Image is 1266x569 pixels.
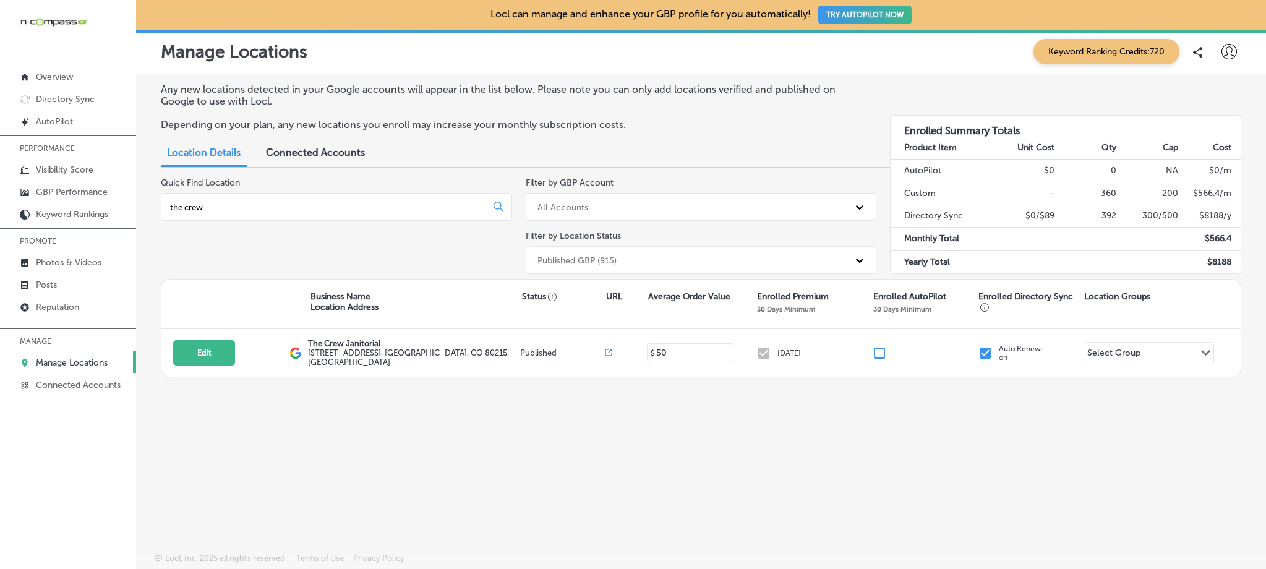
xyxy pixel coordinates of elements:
p: Manage Locations [36,357,108,368]
img: logo [289,347,302,359]
p: Status [522,291,606,302]
input: All Locations [169,202,484,213]
p: Enrolled Directory Sync [978,291,1078,312]
td: $ 566.4 [1179,228,1241,250]
td: 392 [1055,205,1117,228]
p: Manage Locations [161,41,307,62]
a: Privacy Policy [353,554,404,569]
td: $ 8188 /y [1179,205,1241,228]
p: The Crew Janitorial [308,339,517,348]
p: Any new locations detected in your Google accounts will appear in the list below. Please note you... [161,83,863,107]
td: Directory Sync [891,205,993,228]
td: 300/500 [1117,205,1179,228]
td: - [994,182,1056,205]
p: Visibility Score [36,165,93,175]
p: Location Groups [1084,291,1150,302]
span: Location Details [167,147,241,158]
p: 30 Days Minimum [757,305,815,314]
td: 0 [1055,160,1117,182]
td: Monthly Total [891,228,993,250]
td: $0 [994,160,1056,182]
p: Overview [36,72,73,82]
label: Filter by Location Status [526,231,621,241]
h3: Enrolled Summary Totals [891,116,1241,137]
td: 360 [1055,182,1117,205]
p: Posts [36,280,57,290]
th: Unit Cost [994,137,1056,160]
p: Photos & Videos [36,257,101,268]
label: Quick Find Location [161,178,240,188]
td: NA [1117,160,1179,182]
p: Reputation [36,302,79,312]
p: $ [651,349,655,357]
p: AutoPilot [36,116,73,127]
td: $ 566.4 /m [1179,182,1241,205]
td: AutoPilot [891,160,993,182]
a: Terms of Use [296,554,344,569]
button: TRY AUTOPILOT NOW [818,6,912,24]
p: [DATE] [777,349,801,357]
th: Cap [1117,137,1179,160]
label: [STREET_ADDRESS] , [GEOGRAPHIC_DATA], CO 80215, [GEOGRAPHIC_DATA] [308,348,517,367]
td: $ 8188 [1179,250,1241,273]
p: 30 Days Minimum [873,305,931,314]
div: All Accounts [537,202,588,212]
label: Filter by GBP Account [526,178,614,188]
td: Custom [891,182,993,205]
div: Select Group [1087,348,1140,362]
p: Locl, Inc. 2025 all rights reserved. [165,554,287,563]
th: Cost [1179,137,1241,160]
p: Average Order Value [648,291,730,302]
td: $ 0 /m [1179,160,1241,182]
p: Business Name Location Address [310,291,379,312]
p: Auto Renew: on [999,344,1043,362]
td: Yearly Total [891,250,993,273]
p: Enrolled Premium [757,291,829,302]
p: Keyword Rankings [36,209,108,220]
p: Directory Sync [36,94,95,105]
p: Published [520,348,605,357]
p: URL [606,291,622,302]
p: Connected Accounts [36,380,121,390]
button: Edit [173,340,235,366]
p: Enrolled AutoPilot [873,291,946,302]
td: 200 [1117,182,1179,205]
td: $0/$89 [994,205,1056,228]
img: 660ab0bf-5cc7-4cb8-ba1c-48b5ae0f18e60NCTV_CLogo_TV_Black_-500x88.png [20,16,88,28]
p: GBP Performance [36,187,108,197]
th: Qty [1055,137,1117,160]
div: Published GBP (915) [537,255,617,265]
strong: Product Item [904,142,957,153]
span: Keyword Ranking Credits: 720 [1033,39,1179,64]
span: Connected Accounts [266,147,365,158]
p: Depending on your plan, any new locations you enroll may increase your monthly subscription costs. [161,119,863,130]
